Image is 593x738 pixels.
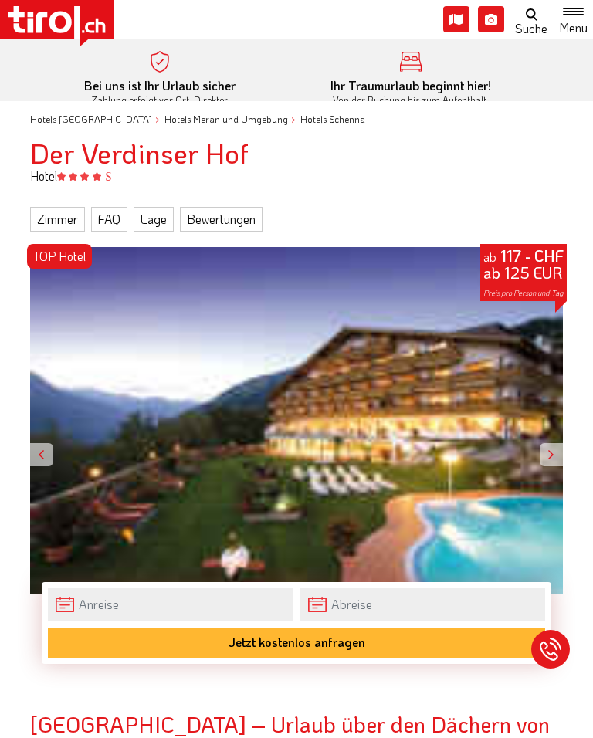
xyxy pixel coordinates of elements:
[84,77,236,93] b: Bei uns ist Ihr Urlaub sicher
[30,207,85,232] a: Zimmer
[19,168,574,184] div: Hotel
[554,5,593,34] button: Toggle navigation
[480,244,567,301] div: ab 125 EUR
[48,628,545,658] button: Jetzt kostenlos anfragen
[300,588,545,621] input: Abreise
[180,207,263,232] a: Bewertungen
[48,588,293,621] input: Anreise
[30,113,152,125] a: Hotels [GEOGRAPHIC_DATA]
[443,6,469,32] i: Karte öffnen
[330,77,491,93] b: Ihr Traumurlaub beginnt hier!
[500,245,564,266] strong: 117 - CHF
[478,6,504,32] i: Fotogalerie
[46,80,273,119] div: Zahlung erfolgt vor Ort. Direkter Kontakt mit dem Gastgeber
[91,207,127,232] a: FAQ
[483,288,564,298] span: Preis pro Person und Tag
[27,244,92,269] div: TOP Hotel
[164,113,288,125] a: Hotels Meran und Umgebung
[300,113,365,125] a: Hotels Schenna
[134,207,174,232] a: Lage
[30,137,563,168] h1: Der Verdinser Hof
[483,249,496,265] small: ab
[296,80,524,119] div: Von der Buchung bis zum Aufenthalt, der gesamte Ablauf ist unkompliziert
